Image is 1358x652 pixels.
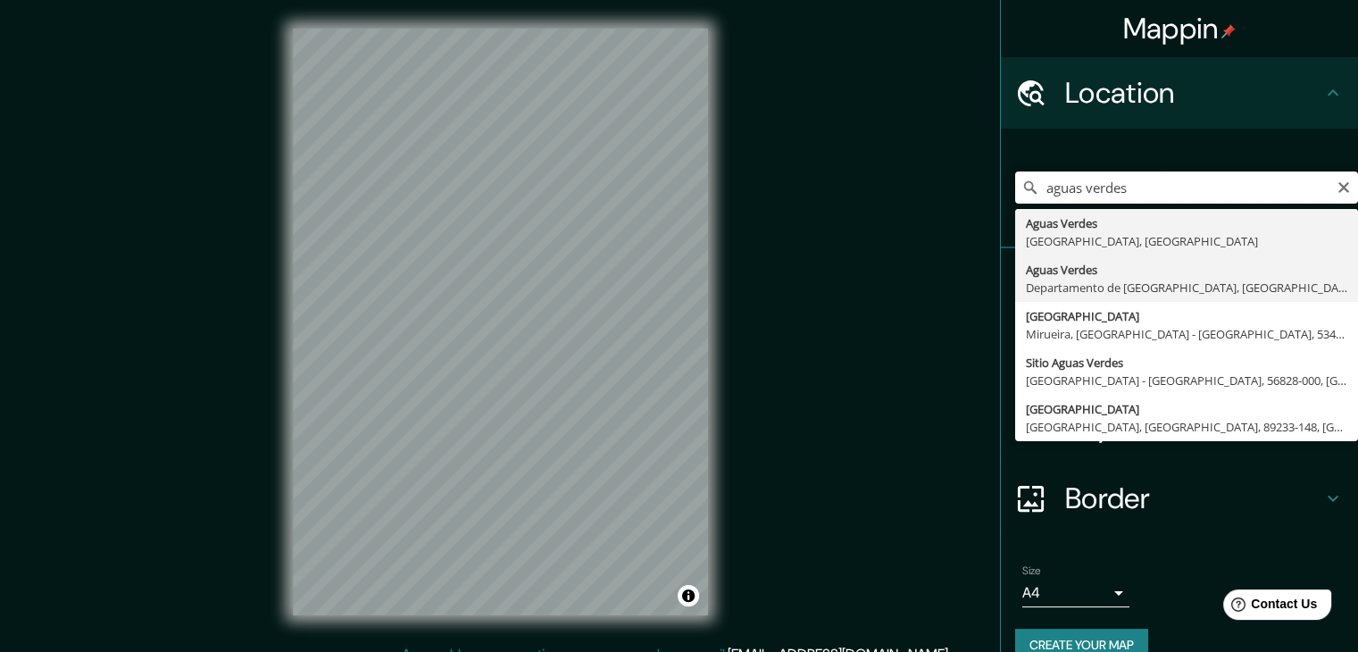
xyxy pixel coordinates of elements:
button: Toggle attribution [678,585,699,606]
h4: Border [1065,481,1322,516]
label: Size [1022,564,1041,579]
div: [GEOGRAPHIC_DATA] [1026,400,1347,418]
div: [GEOGRAPHIC_DATA] [1026,307,1347,325]
div: Aguas Verdes [1026,214,1347,232]
div: [GEOGRAPHIC_DATA], [GEOGRAPHIC_DATA], 89233-148, [GEOGRAPHIC_DATA] [1026,418,1347,436]
h4: Layout [1065,409,1322,445]
div: [GEOGRAPHIC_DATA] - [GEOGRAPHIC_DATA], 56828-000, [GEOGRAPHIC_DATA] [1026,372,1347,389]
h4: Mappin [1123,11,1237,46]
button: Clear [1337,178,1351,195]
div: Layout [1001,391,1358,463]
h4: Location [1065,75,1322,111]
div: Style [1001,320,1358,391]
div: Aguas Verdes [1026,261,1347,279]
img: pin-icon.png [1221,24,1236,38]
div: Sitio Aguas Verdes [1026,354,1347,372]
div: Border [1001,463,1358,534]
div: [GEOGRAPHIC_DATA], [GEOGRAPHIC_DATA] [1026,232,1347,250]
div: Location [1001,57,1358,129]
input: Pick your city or area [1015,171,1358,204]
div: Pins [1001,248,1358,320]
iframe: Help widget launcher [1199,582,1338,632]
div: Mirueira, [GEOGRAPHIC_DATA] - [GEOGRAPHIC_DATA], 53405-190, [GEOGRAPHIC_DATA] [1026,325,1347,343]
div: Departamento de [GEOGRAPHIC_DATA], [GEOGRAPHIC_DATA] [1026,279,1347,297]
canvas: Map [293,29,708,615]
div: A4 [1022,579,1129,607]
